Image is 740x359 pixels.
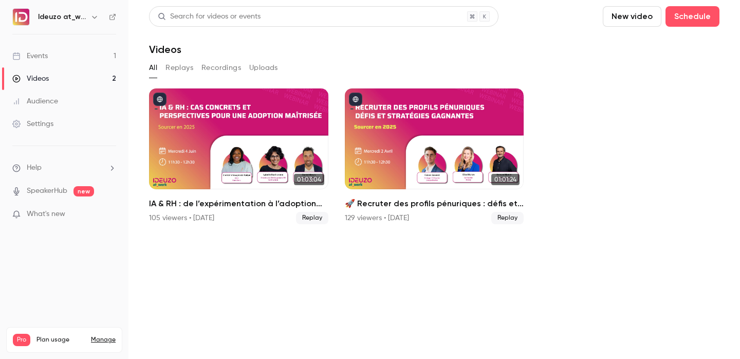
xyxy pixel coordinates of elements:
[149,198,328,210] h2: IA & RH : de l’expérimentation à l’adoption 🚀
[149,88,719,224] ul: Videos
[13,334,30,346] span: Pro
[149,213,214,223] div: 105 viewers • [DATE]
[345,198,524,210] h2: 🚀 Recruter des profils pénuriques : défis et stratégies gagnantes
[149,88,328,224] li: IA & RH : de l’expérimentation à l’adoption 🚀
[349,93,362,106] button: published
[249,60,278,76] button: Uploads
[153,93,166,106] button: published
[91,336,116,344] a: Manage
[603,6,661,27] button: New video
[36,336,85,344] span: Plan usage
[296,212,328,224] span: Replay
[12,163,116,173] li: help-dropdown-opener
[294,174,324,185] span: 01:03:04
[149,43,181,56] h1: Videos
[491,174,520,185] span: 01:01:24
[149,60,157,76] button: All
[12,74,49,84] div: Videos
[12,119,53,129] div: Settings
[27,163,42,173] span: Help
[38,12,86,22] h6: Ideuzo at_work
[104,210,116,219] iframe: Noticeable Trigger
[345,88,524,224] a: 01:01:24🚀 Recruter des profils pénuriques : défis et stratégies gagnantes129 viewers • [DATE]Replay
[12,96,58,106] div: Audience
[73,186,94,196] span: new
[13,9,29,25] img: Ideuzo at_work
[665,6,719,27] button: Schedule
[345,88,524,224] li: 🚀 Recruter des profils pénuriques : défis et stratégies gagnantes
[27,186,67,196] a: SpeakerHub
[158,11,261,22] div: Search for videos or events
[27,209,65,220] span: What's new
[165,60,193,76] button: Replays
[149,88,328,224] a: 01:03:04IA & RH : de l’expérimentation à l’adoption 🚀105 viewers • [DATE]Replay
[491,212,524,224] span: Replay
[201,60,241,76] button: Recordings
[345,213,409,223] div: 129 viewers • [DATE]
[149,6,719,353] section: Videos
[12,51,48,61] div: Events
